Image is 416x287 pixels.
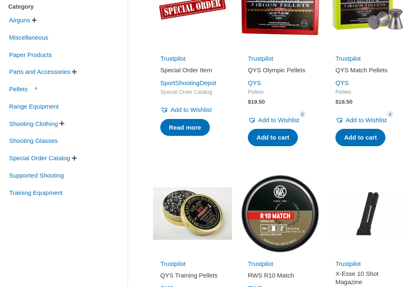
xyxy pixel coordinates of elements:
[160,55,185,62] a: Trustpilot
[248,271,312,282] a: RWS R10 Match
[153,174,232,253] img: QYS Training Pellets
[8,171,65,178] a: Supported Shooting
[160,271,225,282] a: QYS Training Pellets
[335,66,400,77] a: QYS Match Pellets
[335,129,385,146] a: Add to cart: “QYS Match Pellets”
[8,1,103,13] div: Category
[8,48,52,62] span: Paper Products
[8,85,38,92] a: Pellets
[335,89,400,96] span: Pellets
[335,55,361,62] a: Trustpilot
[387,111,393,117] span: 4
[160,104,212,116] a: Add to Wishlist
[248,79,261,86] a: QYS
[160,79,216,86] a: SportShootingDepot
[248,89,312,96] span: Pellets
[335,99,352,105] bdi: 18.50
[8,82,29,96] span: Pellets
[335,114,387,126] a: Add to Wishlist
[160,66,225,74] h2: Special Order Item
[8,134,59,148] span: Shooting Glasses
[8,16,31,23] a: Airguns
[160,119,210,136] a: Read more about “Special Order Item”
[248,66,312,77] a: QYS Olympic Pellets
[299,111,306,117] span: 6
[8,186,64,200] span: Training Equipment
[8,31,49,45] span: Miscellaneous
[8,119,59,126] a: Shooting Clothing
[335,66,400,74] h2: QYS Match Pellets
[72,69,77,75] span: 
[248,99,265,105] bdi: 19.50
[32,17,37,23] span: 
[335,99,339,105] span: $
[59,121,64,126] span: 
[8,188,64,195] a: Training Equipment
[8,102,59,109] a: Range Equipment
[8,168,65,183] span: Supported Shooting
[8,117,59,131] span: Shooting Clothing
[8,65,71,79] span: Parts and Accessories
[335,260,361,267] a: Trustpilot
[8,137,59,144] a: Shooting Glasses
[248,99,251,105] span: $
[328,174,407,253] img: X-Esse 10 Shot Magazine
[258,116,299,123] span: Add to Wishlist
[346,116,387,123] span: Add to Wishlist
[8,100,59,114] span: Range Equipment
[8,68,71,75] a: Parts and Accessories
[72,155,77,161] span: 
[335,79,349,86] a: QYS
[8,13,31,27] span: Airguns
[248,260,273,267] a: Trustpilot
[8,151,71,165] span: Special Order Catalog
[335,270,400,286] h2: X-Esse 10 Shot Magazine
[248,114,299,126] a: Add to Wishlist
[160,66,225,77] a: Special Order Item
[160,89,225,96] span: Special Order Catalog
[248,55,273,62] a: Trustpilot
[8,50,52,57] a: Paper Products
[160,271,225,280] h2: QYS Training Pellets
[8,154,71,161] a: Special Order Catalog
[248,66,312,74] h2: QYS Olympic Pellets
[160,260,185,267] a: Trustpilot
[8,33,49,40] a: Miscellaneous
[248,129,298,146] a: Add to cart: “QYS Olympic Pellets”
[240,174,320,253] img: RWS R10 Match
[171,106,212,113] span: Add to Wishlist
[248,271,312,280] h2: RWS R10 Match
